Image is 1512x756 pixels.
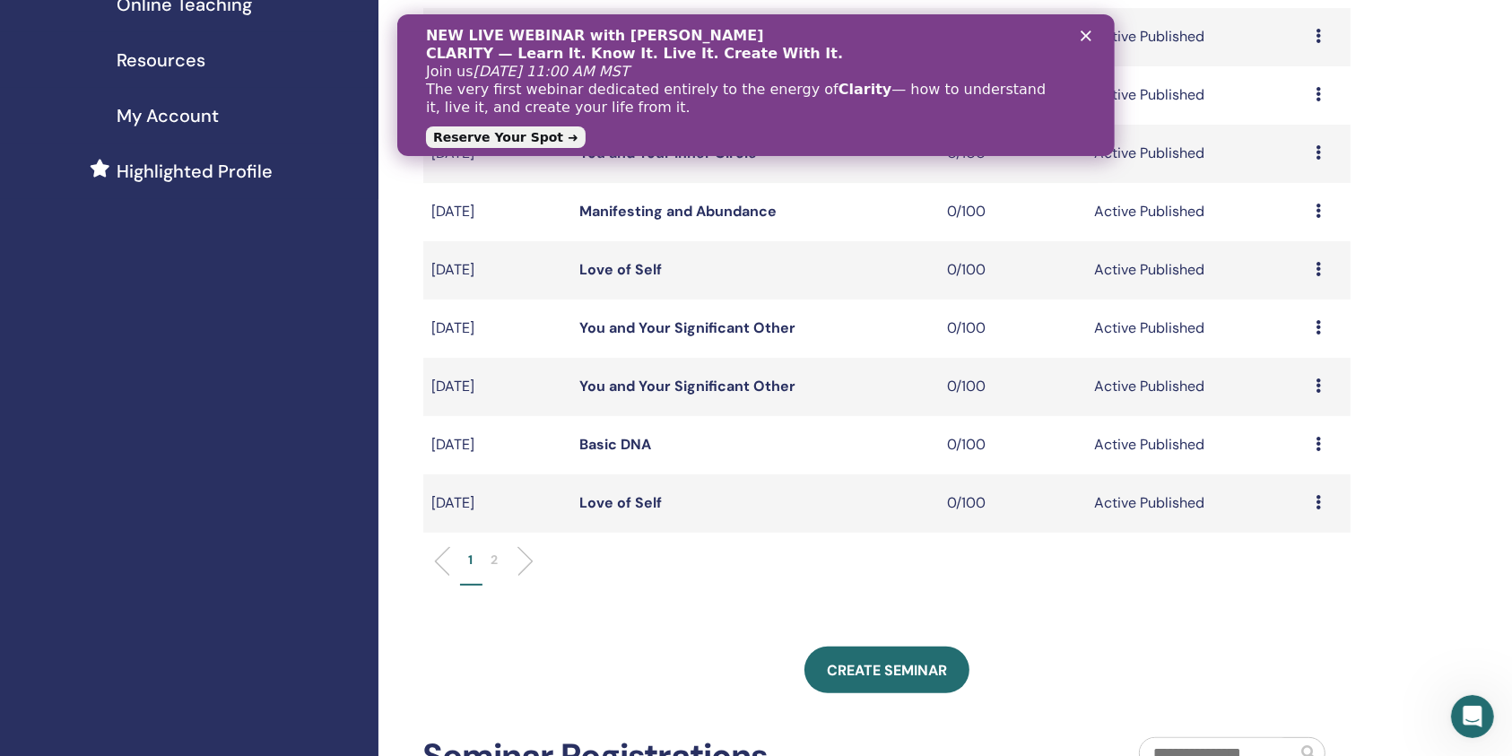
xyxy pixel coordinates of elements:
span: Create seminar [827,661,947,680]
td: 0/100 [938,8,1085,66]
td: 0/100 [938,300,1085,358]
b: Clarity [441,66,494,83]
iframe: Intercom live chat banner [397,14,1115,156]
td: 0/100 [938,241,1085,300]
td: [DATE] [423,416,570,474]
span: Highlighted Profile [117,158,273,185]
td: 0/100 [938,183,1085,241]
iframe: Intercom live chat [1451,695,1494,738]
p: 1 [469,551,474,569]
td: Active Published [1085,125,1306,183]
td: [DATE] [423,300,570,358]
td: Active Published [1085,183,1306,241]
td: [DATE] [423,8,570,66]
td: Active Published [1085,474,1306,533]
td: 0/100 [938,474,1085,533]
a: Create seminar [804,647,969,693]
p: 2 [491,551,499,569]
td: Active Published [1085,300,1306,358]
div: Close [683,16,701,27]
td: Active Published [1085,416,1306,474]
td: Active Published [1085,241,1306,300]
a: You and Your Significant Other [579,377,795,395]
td: Active Published [1085,358,1306,416]
td: Active Published [1085,66,1306,125]
td: [DATE] [423,241,570,300]
span: My Account [117,102,219,129]
td: [DATE] [423,474,570,533]
a: Reserve Your Spot ➜ [29,112,188,134]
span: Resources [117,47,205,74]
td: Active Published [1085,8,1306,66]
td: [DATE] [423,183,570,241]
a: Love of Self [579,493,662,512]
a: Basic DNA [579,435,651,454]
a: Love of Self [579,260,662,279]
td: 0/100 [938,416,1085,474]
td: 0/100 [938,358,1085,416]
td: [DATE] [423,358,570,416]
a: You and Your Significant Other [579,318,795,337]
a: Manifesting and Abundance [579,202,777,221]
